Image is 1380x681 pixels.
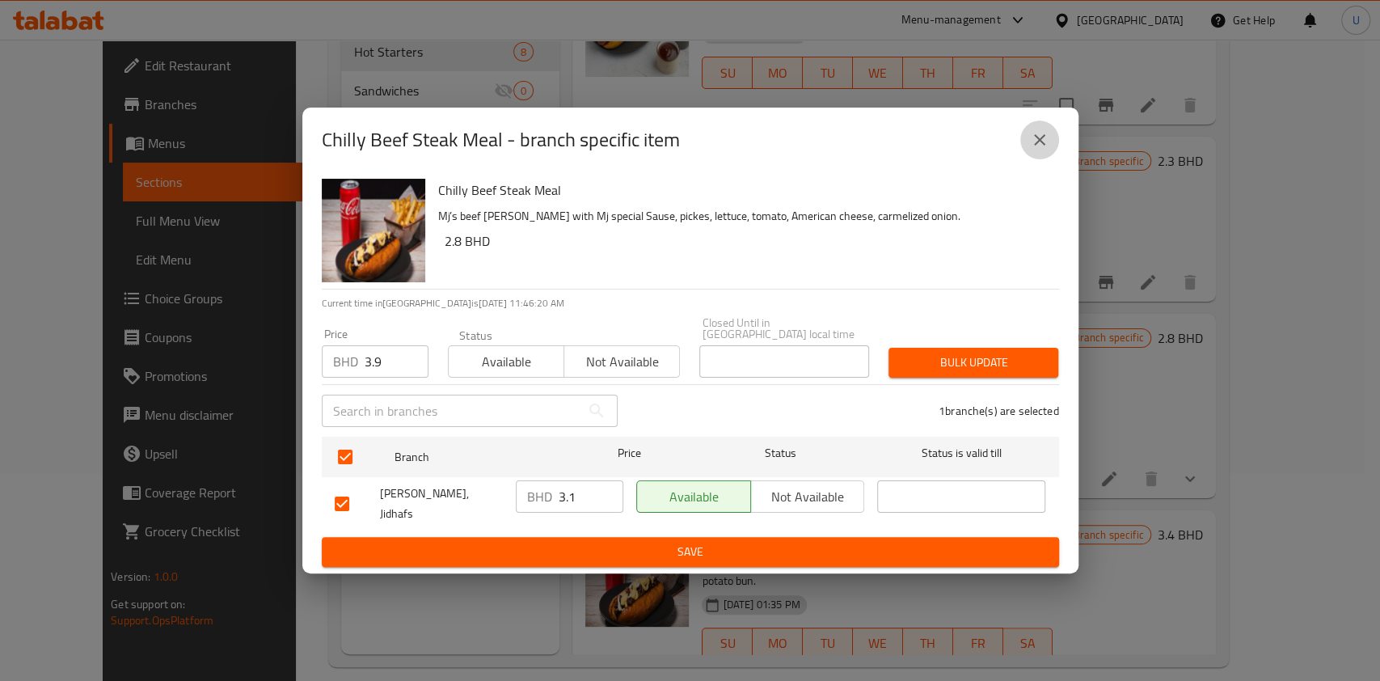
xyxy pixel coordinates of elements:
span: [PERSON_NAME], Jidhafs [380,484,503,524]
button: close [1020,121,1059,159]
span: Not available [758,485,859,509]
img: Chilly Beef Steak Meal [322,179,425,282]
h6: 2.8 BHD [445,230,1046,252]
button: Available [448,345,564,378]
input: Search in branches [322,395,580,427]
p: Mj’s beef [PERSON_NAME] with Mj special Sause, pickes, lettuce, tomato, American cheese, carmeliz... [438,206,1046,226]
p: BHD [333,352,358,371]
span: Bulk update [901,353,1045,373]
span: Available [455,350,558,374]
span: Not available [571,350,673,374]
span: Status [696,443,864,463]
span: Status is valid till [877,443,1045,463]
span: Price [576,443,683,463]
p: Current time in [GEOGRAPHIC_DATA] is [DATE] 11:46:20 AM [322,296,1059,311]
button: Not available [563,345,680,378]
p: 1 branche(s) are selected [939,403,1059,419]
button: Save [322,537,1059,567]
input: Please enter price [365,345,428,378]
h6: Chilly Beef Steak Meal [438,179,1046,201]
button: Not available [750,480,865,513]
span: Branch [395,447,563,467]
input: Please enter price [559,480,623,513]
span: Save [335,542,1046,562]
h2: Chilly Beef Steak Meal - branch specific item [322,127,680,153]
button: Available [636,480,751,513]
p: BHD [527,487,552,506]
span: Available [644,485,745,509]
button: Bulk update [888,348,1058,378]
